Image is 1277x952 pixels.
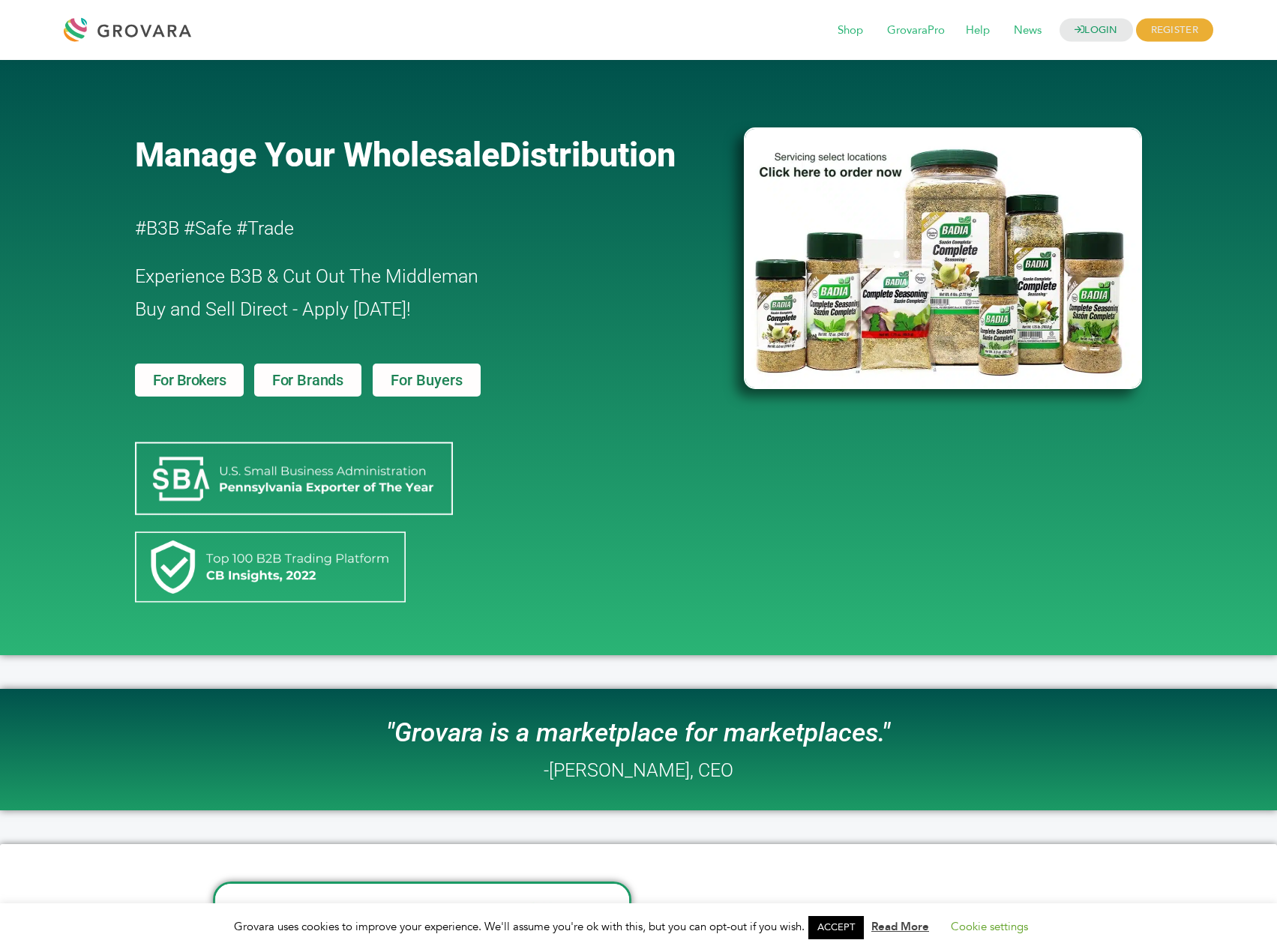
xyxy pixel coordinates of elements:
span: Help [955,16,1000,45]
a: For Brokers [135,364,244,397]
span: For Brokers [153,373,226,388]
a: Manage Your WholesaleDistribution [135,135,720,175]
a: ACCEPT [808,916,864,939]
span: REGISTER [1136,19,1213,42]
a: GrovaraPro [877,22,955,39]
span: Shop [827,16,874,45]
a: News [1003,22,1052,39]
i: "Grovara is a marketplace for marketplaces." [386,717,890,748]
a: Read More [871,919,929,934]
span: Experience B3B & Cut Out The Middleman [135,265,478,287]
a: For Brands [254,364,361,397]
a: Shop [827,22,874,39]
span: For Buyers [391,373,463,388]
h2: -[PERSON_NAME], CEO [544,761,733,780]
span: Grovara uses cookies to improve your experience. We'll assume you're ok with this, but you can op... [234,919,1043,934]
span: Distribution [499,135,676,175]
span: For Brands [272,373,343,388]
span: GrovaraPro [877,16,955,45]
a: LOGIN [1060,19,1133,42]
span: Manage Your Wholesale [135,135,499,175]
span: News [1003,16,1052,45]
a: Help [955,22,1000,39]
a: For Buyers [373,364,481,397]
h2: #B3B #Safe #Trade [135,212,658,245]
span: Buy and Sell Direct - Apply [DATE]! [135,298,411,320]
a: Cookie settings [951,919,1028,934]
